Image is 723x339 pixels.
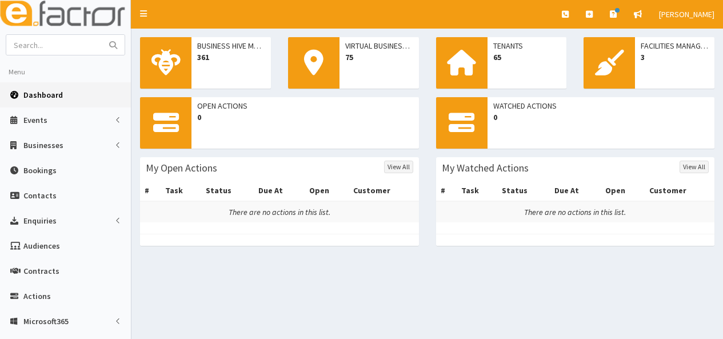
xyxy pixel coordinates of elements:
[197,51,265,63] span: 361
[161,180,201,201] th: Task
[23,165,57,176] span: Bookings
[197,111,413,123] span: 0
[659,9,714,19] span: [PERSON_NAME]
[345,51,413,63] span: 75
[23,316,69,326] span: Microsoft365
[254,180,305,201] th: Due At
[349,180,418,201] th: Customer
[601,180,645,201] th: Open
[197,100,413,111] span: Open Actions
[641,40,709,51] span: Facilities Management
[493,111,709,123] span: 0
[23,216,57,226] span: Enquiries
[645,180,714,201] th: Customer
[23,291,51,301] span: Actions
[23,241,60,251] span: Audiences
[457,180,497,201] th: Task
[524,207,626,217] i: There are no actions in this list.
[6,35,102,55] input: Search...
[436,180,457,201] th: #
[680,161,709,173] a: View All
[641,51,709,63] span: 3
[493,40,561,51] span: Tenants
[201,180,254,201] th: Status
[384,161,413,173] a: View All
[23,90,63,100] span: Dashboard
[493,100,709,111] span: Watched Actions
[550,180,601,201] th: Due At
[197,40,265,51] span: Business Hive Members
[229,207,330,217] i: There are no actions in this list.
[23,140,63,150] span: Businesses
[345,40,413,51] span: Virtual Business Addresses
[23,115,47,125] span: Events
[23,190,57,201] span: Contacts
[305,180,349,201] th: Open
[23,266,59,276] span: Contracts
[493,51,561,63] span: 65
[146,163,217,173] h3: My Open Actions
[497,180,550,201] th: Status
[442,163,529,173] h3: My Watched Actions
[140,180,161,201] th: #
